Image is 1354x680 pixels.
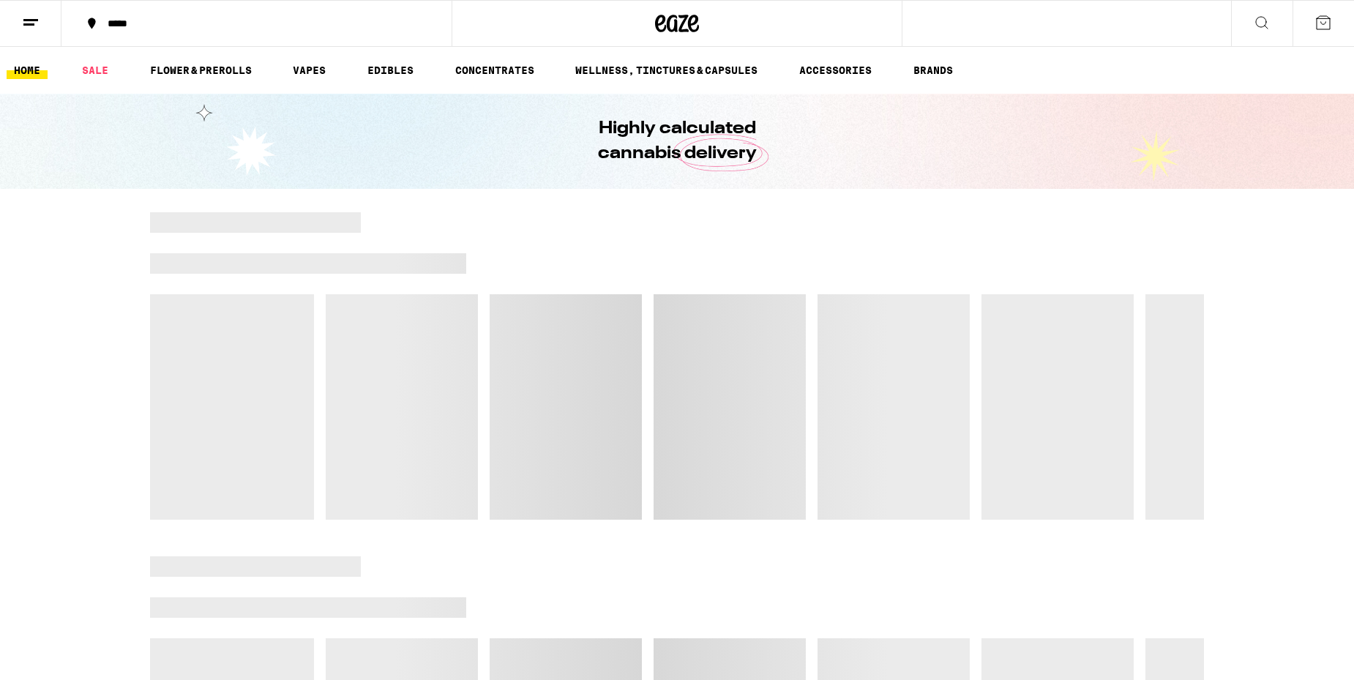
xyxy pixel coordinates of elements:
[556,116,798,166] h1: Highly calculated cannabis delivery
[285,61,333,79] a: VAPES
[568,61,765,79] a: WELLNESS, TINCTURES & CAPSULES
[792,61,879,79] a: ACCESSORIES
[7,61,48,79] a: HOME
[448,61,542,79] a: CONCENTRATES
[906,61,960,79] button: BRANDS
[143,61,259,79] a: FLOWER & PREROLLS
[360,61,421,79] a: EDIBLES
[75,61,116,79] a: SALE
